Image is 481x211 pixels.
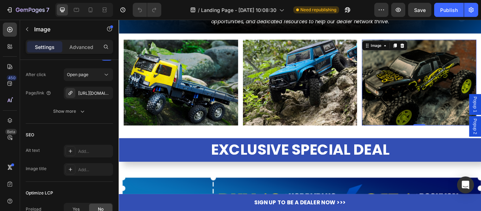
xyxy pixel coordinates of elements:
[67,72,88,77] span: Open page
[440,6,458,14] div: Publish
[35,43,55,51] p: Settings
[69,43,93,51] p: Advanced
[133,3,161,17] div: Undo/Redo
[457,176,474,193] div: Open Intercom Messenger
[46,6,49,14] p: 7
[34,25,94,33] p: Image
[283,23,417,123] img: gempages_585671382986130018-a5e21a31-3ae1-4d35-8c1a-e25b17557853.webp
[412,115,419,134] span: Popup 2
[6,23,139,123] img: gempages_585671382986130018-49419f58-439e-41b5-8e06-d91658184015.jpg
[3,3,52,17] button: 7
[26,132,34,138] div: SEO
[408,3,431,17] button: Save
[145,23,278,123] img: gempages_585671382986130018-ca73dc4e-b72f-42aa-88ee-af1c569f6427.jpg
[78,148,111,155] div: Add...
[26,166,46,172] div: Image title
[300,7,336,13] span: Need republishing
[26,105,113,118] button: Show more
[26,147,40,154] div: Alt text
[292,27,307,33] div: Image
[64,68,113,81] button: Open page
[26,190,53,196] div: Optimize LCP
[26,90,51,96] div: Page/link
[78,167,111,173] div: Add...
[53,108,86,115] div: Show more
[7,75,17,81] div: 450
[434,3,464,17] button: Publish
[78,90,111,97] div: [URL][DOMAIN_NAME]
[201,6,276,14] span: Landing Page - [DATE] 10:08:30
[412,89,419,108] span: Popup 1
[198,6,200,14] span: /
[5,129,17,135] div: Beta
[119,20,481,211] iframe: Design area
[414,7,426,13] span: Save
[26,72,46,78] div: After click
